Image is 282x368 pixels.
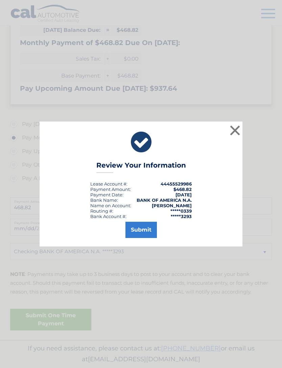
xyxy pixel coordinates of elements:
span: Payment Date [90,192,122,197]
button: × [228,124,242,137]
button: Submit [125,222,157,238]
div: : [90,192,123,197]
div: Bank Name: [90,197,118,203]
div: Routing #: [90,208,113,214]
div: Bank Account #: [90,214,126,219]
h3: Review Your Information [96,161,186,173]
div: Lease Account #: [90,181,127,187]
span: [DATE] [175,192,192,197]
span: $468.82 [173,187,192,192]
div: Name on Account: [90,203,131,208]
strong: [PERSON_NAME] [152,203,192,208]
strong: BANK OF AMERICA N.A. [137,197,192,203]
div: Payment Amount: [90,187,131,192]
strong: 44455529986 [161,181,192,187]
